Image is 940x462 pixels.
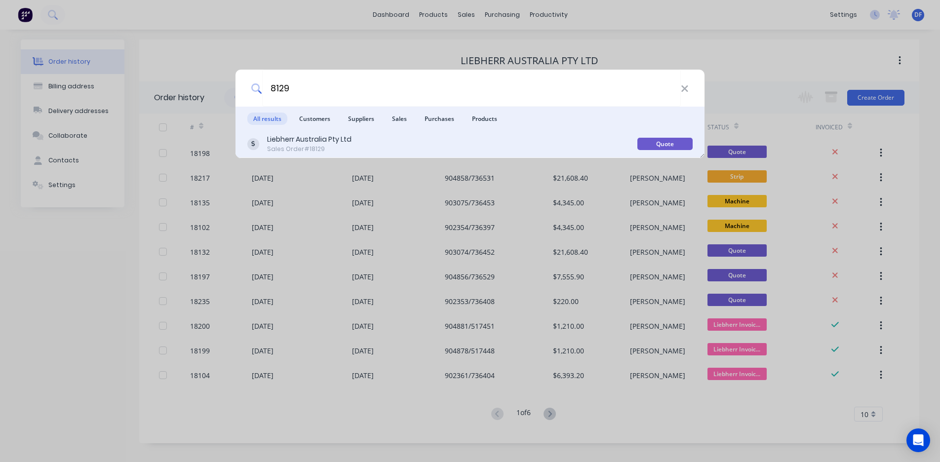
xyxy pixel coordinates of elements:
div: Open Intercom Messenger [906,428,930,452]
span: Products [466,113,503,125]
div: Sales Order #18129 [267,145,352,154]
span: All results [247,113,287,125]
div: Quote [637,138,693,150]
div: Liebherr Australia Pty Ltd [267,134,352,145]
span: Suppliers [342,113,380,125]
input: Start typing a customer or supplier name to create a new order... [262,70,681,107]
span: Customers [293,113,336,125]
span: Sales [386,113,413,125]
span: Purchases [419,113,460,125]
